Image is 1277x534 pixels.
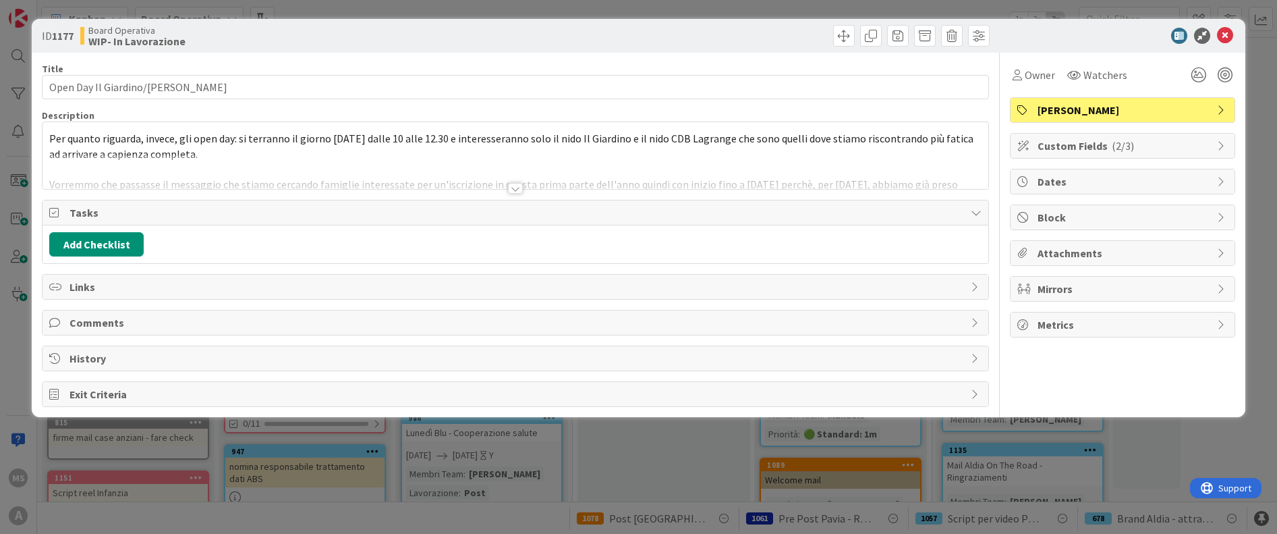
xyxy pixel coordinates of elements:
span: ( 2/3 ) [1112,139,1134,153]
span: Attachments [1038,245,1210,261]
span: ID [42,28,74,44]
span: Exit Criteria [69,386,963,402]
span: Metrics [1038,317,1210,333]
span: Links [69,279,963,295]
span: Tasks [69,205,963,221]
span: Board Operativa [88,25,186,36]
span: Comments [69,315,963,331]
b: WIP- In Lavorazione [88,36,186,47]
span: Watchers [1083,67,1127,83]
span: Owner [1025,67,1055,83]
span: Mirrors [1038,281,1210,297]
span: Description [42,109,94,122]
span: Custom Fields [1038,138,1210,154]
input: type card name here... [42,75,988,99]
span: Per quanto riguarda, invece, gli open day: si terranno il giorno [DATE] dalle 10 alle 12.30 e int... [49,132,975,161]
span: Block [1038,209,1210,225]
span: History [69,350,963,367]
label: Title [42,63,63,75]
b: 1177 [52,29,74,43]
span: [PERSON_NAME] [1038,102,1210,118]
button: Add Checklist [49,232,144,257]
span: Support [28,2,61,18]
span: Dates [1038,173,1210,190]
